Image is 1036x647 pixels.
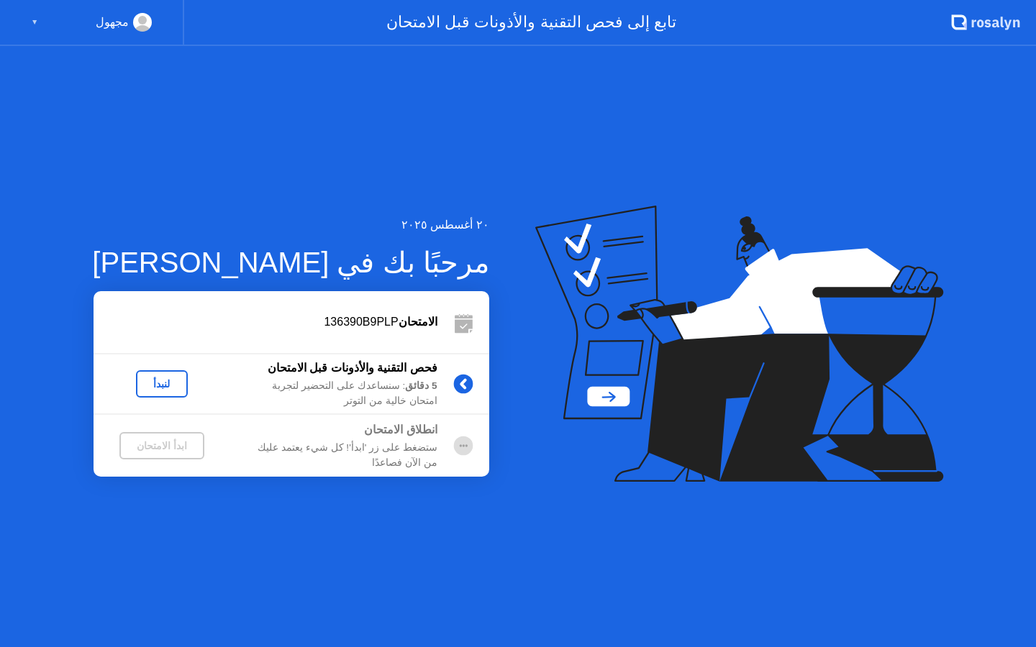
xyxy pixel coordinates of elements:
[364,423,437,436] b: انطلاق الامتحان
[405,380,437,391] b: 5 دقائق
[268,362,437,374] b: فحص التقنية والأذونات قبل الامتحان
[92,216,489,234] div: ٢٠ أغسطس ٢٠٢٥
[230,441,437,470] div: ستضغط على زر 'ابدأ'! كل شيء يعتمد عليك من الآن فصاعدًا
[31,13,38,32] div: ▼
[94,313,437,331] div: 136390B9PLP
[92,241,489,284] div: مرحبًا بك في [PERSON_NAME]
[125,440,199,451] div: ابدأ الامتحان
[96,13,129,32] div: مجهول
[119,432,204,459] button: ابدأ الامتحان
[136,370,188,398] button: لنبدأ
[399,316,437,328] b: الامتحان
[230,379,437,408] div: : سنساعدك على التحضير لتجربة امتحان خالية من التوتر
[142,378,182,390] div: لنبدأ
